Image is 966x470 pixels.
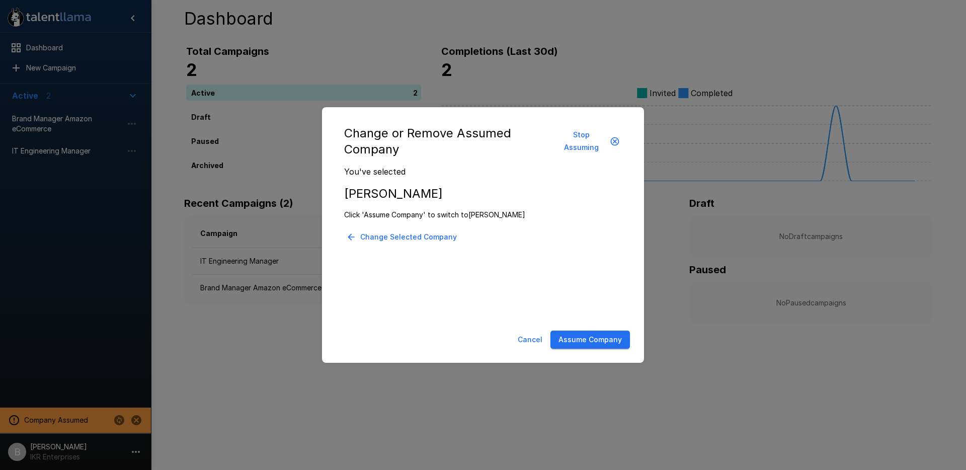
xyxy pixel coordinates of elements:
[550,331,630,349] button: Assume Company
[344,186,622,202] h5: [PERSON_NAME]
[553,126,622,156] button: Stop Assuming
[344,210,622,220] p: Click 'Assume Company' to switch to [PERSON_NAME]
[344,228,461,247] button: Change Selected Company
[514,331,546,349] button: Cancel
[344,125,553,158] h5: Change or Remove Assumed Company
[344,166,622,178] p: You've selected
